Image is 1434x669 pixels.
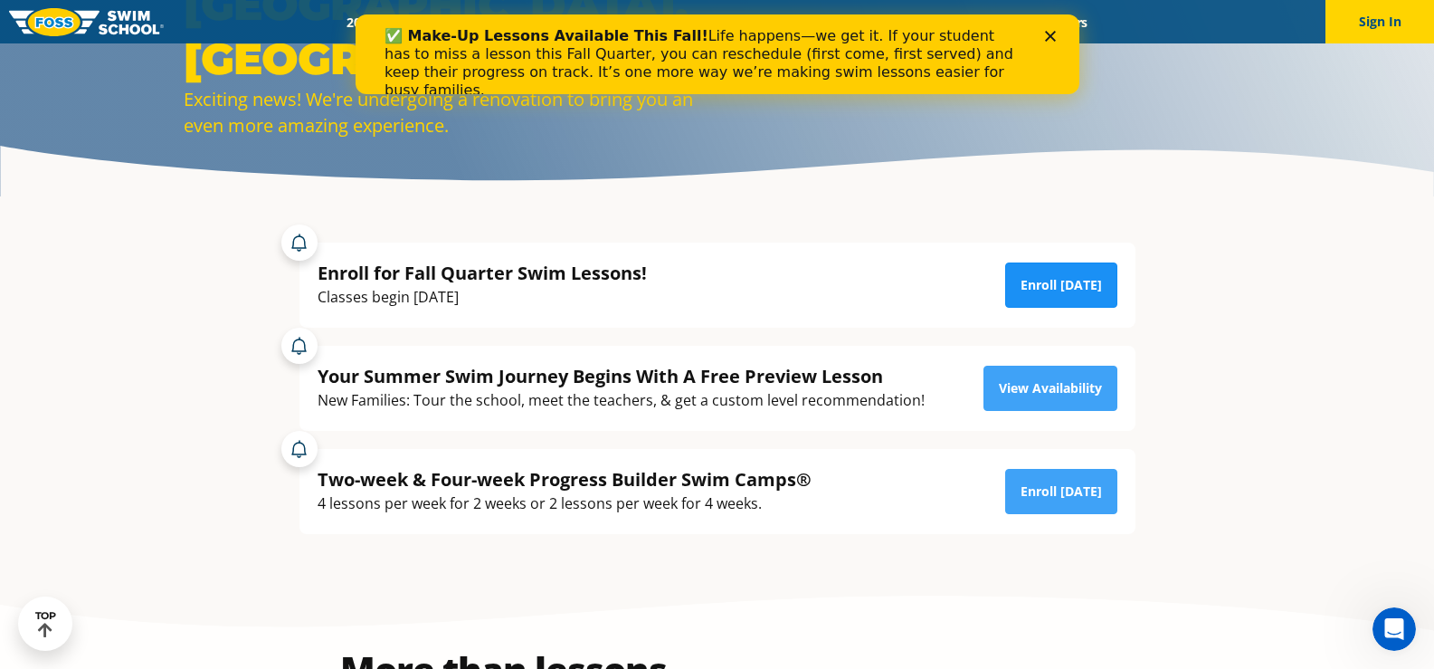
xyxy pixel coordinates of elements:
[689,16,708,27] div: Close
[520,14,679,31] a: Swim Path® Program
[29,13,666,85] div: Life happens—we get it. If your student has to miss a lesson this Fall Quarter, you can reschedul...
[1005,263,1117,308] a: Enroll [DATE]
[1372,607,1416,651] iframe: Intercom live chat
[318,364,925,388] div: Your Summer Swim Journey Begins With A Free Preview Lesson
[983,366,1117,411] a: View Availability
[318,261,647,285] div: Enroll for Fall Quarter Swim Lessons!
[679,14,780,31] a: About FOSS
[29,13,353,30] b: ✅ Make-Up Lessons Available This Fall!
[1005,469,1117,514] a: Enroll [DATE]
[184,86,708,139] div: Exciting news! We're undergoing a renovation to bring you an even more amazing experience.
[1028,14,1103,31] a: Careers
[318,285,647,310] div: Classes begin [DATE]
[331,14,444,31] a: 2025 Calendar
[318,467,812,492] div: Two-week & Four-week Progress Builder Swim Camps®
[318,388,925,413] div: New Families: Tour the school, meet the teachers, & get a custom level recommendation!
[971,14,1028,31] a: Blog
[318,492,812,516] div: 4 lessons per week for 2 weeks or 2 lessons per week for 4 weeks.
[35,610,56,638] div: TOP
[444,14,520,31] a: Schools
[780,14,972,31] a: Swim Like [PERSON_NAME]
[356,14,1079,94] iframe: Intercom live chat banner
[9,8,164,36] img: FOSS Swim School Logo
